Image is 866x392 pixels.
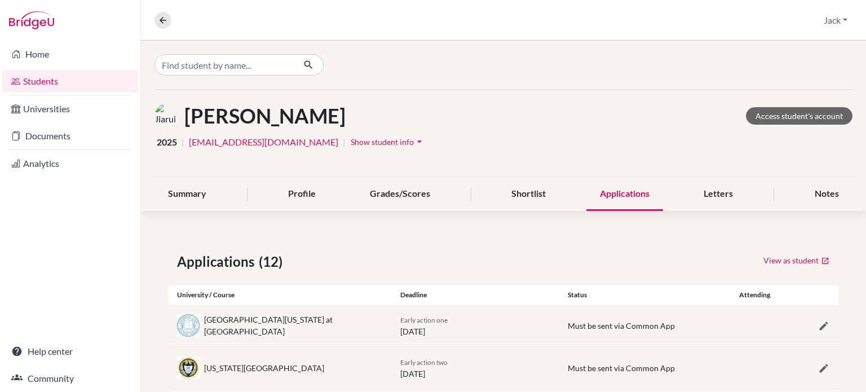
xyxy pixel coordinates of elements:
[184,104,346,128] h1: [PERSON_NAME]
[356,178,444,211] div: Grades/Scores
[157,135,177,149] span: 2025
[2,367,138,390] a: Community
[690,178,746,211] div: Letters
[169,290,392,300] div: University / Course
[392,356,559,380] div: [DATE]
[568,321,675,331] span: Must be sent via Common App
[350,133,426,151] button: Show student infoarrow_drop_down
[392,290,559,300] div: Deadline
[746,107,852,125] a: Access student's account
[9,11,54,29] img: Bridge-U
[2,98,138,120] a: Universities
[498,178,559,211] div: Shortlist
[204,362,324,374] div: [US_STATE][GEOGRAPHIC_DATA]
[182,135,184,149] span: |
[343,135,346,149] span: |
[801,178,852,211] div: Notes
[2,43,138,65] a: Home
[414,136,425,147] i: arrow_drop_down
[154,178,220,211] div: Summary
[568,363,675,373] span: Must be sent via Common App
[204,314,383,337] div: [GEOGRAPHIC_DATA][US_STATE] at [GEOGRAPHIC_DATA]
[275,178,329,211] div: Profile
[727,290,783,300] div: Attending
[400,358,448,367] span: Early action two
[2,152,138,175] a: Analytics
[763,252,830,269] a: View as student
[819,10,852,31] button: Jack
[586,178,663,211] div: Applications
[154,103,180,129] img: Jiarui WANG's avatar
[2,70,138,93] a: Students
[351,137,414,147] span: Show student info
[177,314,200,337] img: us_unc_avpbwz41.jpeg
[392,314,559,337] div: [DATE]
[400,316,448,324] span: Early action one
[177,356,200,379] img: us_gate_0sbr2r_j.jpeg
[154,54,294,76] input: Find student by name...
[189,135,338,149] a: [EMAIL_ADDRESS][DOMAIN_NAME]
[259,252,287,272] span: (12)
[177,252,259,272] span: Applications
[2,340,138,363] a: Help center
[2,125,138,147] a: Documents
[559,290,727,300] div: Status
